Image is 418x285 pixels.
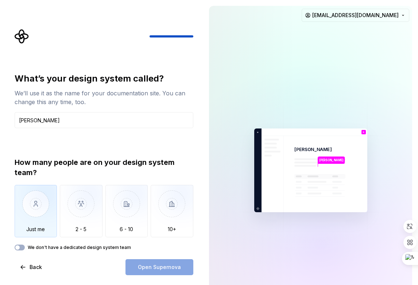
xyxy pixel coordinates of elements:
[256,130,259,134] p: u
[294,147,332,153] p: [PERSON_NAME]
[319,158,344,162] p: [PERSON_NAME]
[15,259,48,275] button: Back
[28,245,131,250] label: We don't have a dedicated design system team
[312,12,399,19] span: [EMAIL_ADDRESS][DOMAIN_NAME]
[15,157,193,178] div: How many people are on your design system team?
[30,264,42,271] span: Back
[302,9,409,22] button: [EMAIL_ADDRESS][DOMAIN_NAME]
[15,89,193,106] div: We’ll use it as the name for your documentation site. You can change this any time, too.
[15,29,29,44] svg: Supernova Logo
[15,112,193,128] input: Design system name
[15,73,193,84] div: What’s your design system called?
[363,131,364,133] p: K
